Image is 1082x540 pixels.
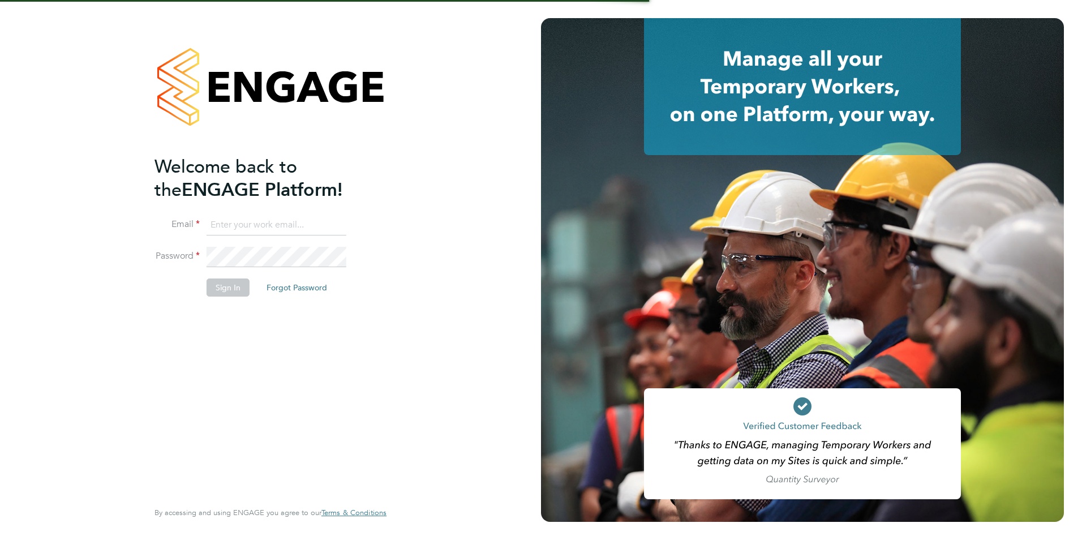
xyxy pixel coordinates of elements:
label: Password [154,250,200,262]
a: Terms & Conditions [321,508,387,517]
button: Sign In [207,278,250,297]
span: By accessing and using ENGAGE you agree to our [154,508,387,517]
input: Enter your work email... [207,215,346,235]
span: Welcome back to the [154,156,297,201]
label: Email [154,218,200,230]
button: Forgot Password [257,278,336,297]
h2: ENGAGE Platform! [154,155,375,202]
